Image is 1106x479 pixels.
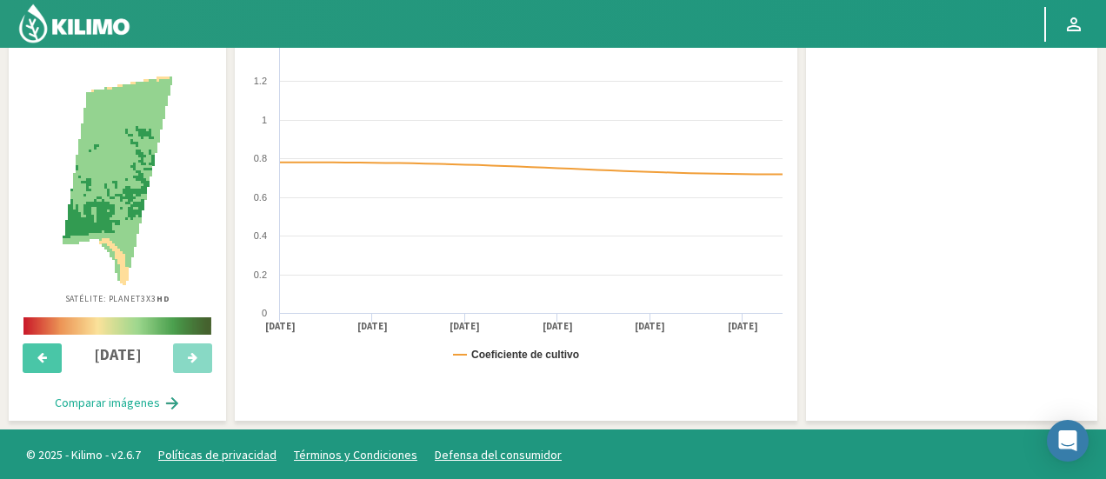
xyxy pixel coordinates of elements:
a: Términos y Condiciones [294,447,417,462]
text: 1 [262,115,267,125]
b: HD [157,293,170,304]
text: Coeficiente de cultivo [471,349,579,361]
text: [DATE] [543,320,573,333]
img: scale [23,317,211,335]
text: 0.8 [254,153,267,163]
text: 1.2 [254,76,267,86]
text: [DATE] [635,320,665,333]
text: 0.4 [254,230,267,241]
button: Comparar imágenes [37,386,198,421]
text: 0 [262,308,267,318]
p: Satélite: Planet [65,292,170,305]
div: Open Intercom Messenger [1047,420,1089,462]
text: 0.6 [254,192,267,203]
a: Defensa del consumidor [435,447,562,462]
text: [DATE] [450,320,480,333]
text: [DATE] [265,320,296,333]
text: [DATE] [728,320,758,333]
span: © 2025 - Kilimo - v2.6.7 [17,446,150,464]
img: 3a594b8c-e8ac-46bc-a411-60b18c5ac565_-_planet_-_2025-09-29.png [63,77,172,285]
text: [DATE] [357,320,388,333]
img: Kilimo [17,3,131,44]
h4: [DATE] [72,346,163,363]
text: 0.2 [254,269,267,280]
span: 3X3 [141,293,170,304]
a: Políticas de privacidad [158,447,276,462]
